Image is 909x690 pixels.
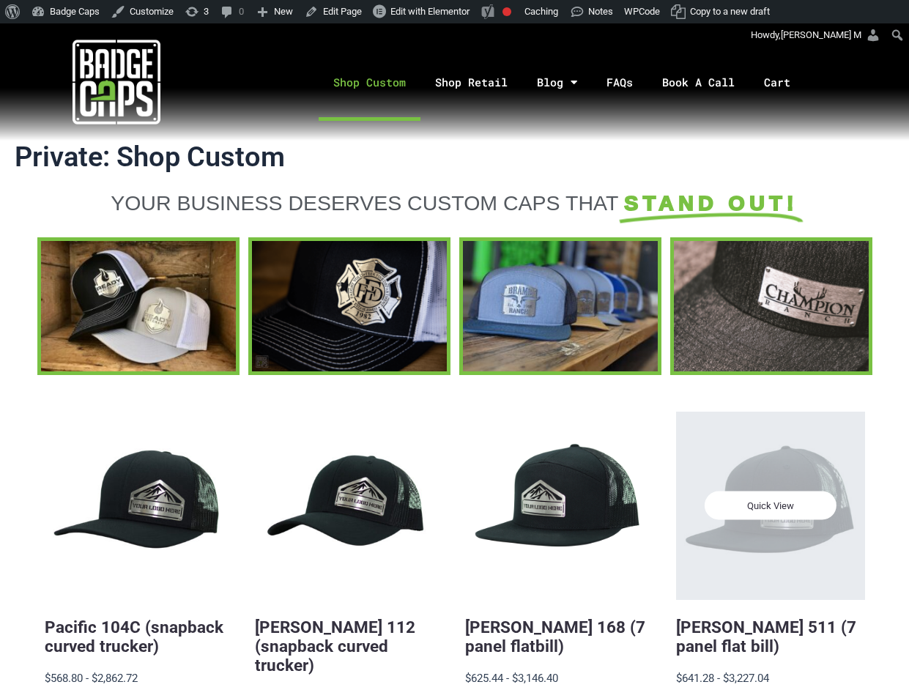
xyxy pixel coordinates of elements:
a: Shop Custom [319,44,420,121]
span: $568.80 - $2,862.72 [45,672,138,685]
a: Book A Call [648,44,749,121]
span: $641.28 - $3,227.04 [676,672,769,685]
iframe: Chat Widget [836,620,909,690]
span: YOUR BUSINESS DESERVES CUSTOM CAPS THAT [111,191,618,215]
button: BadgeCaps - Richardson 511 Quick View [676,412,864,600]
button: BadgeCaps - Richardson 168 [465,412,653,600]
nav: Menu [234,44,909,121]
span: [PERSON_NAME] M [781,29,861,40]
a: Cart [749,44,823,121]
a: Pacific 104C (snapback curved trucker) [45,617,223,656]
a: YOUR BUSINESS DESERVES CUSTOM CAPS THAT STAND OUT! [45,190,865,215]
a: Blog [522,44,592,121]
span: $625.44 - $3,146.40 [465,672,558,685]
span: Quick View [705,491,836,520]
a: [PERSON_NAME] 112 (snapback curved trucker) [255,617,415,675]
div: Focus keyphrase not set [502,7,511,16]
a: FAQs [592,44,648,121]
button: BadgeCaps - Pacific 104C [45,412,233,600]
h1: Private: Shop Custom [15,141,894,174]
a: Shop Retail [420,44,522,121]
img: badgecaps white logo with green acccent [73,38,160,126]
span: Edit with Elementor [390,6,470,17]
a: [PERSON_NAME] 511 (7 panel flat bill) [676,617,856,656]
a: FFD BadgeCaps Fire Department Custom unique apparel [248,237,450,374]
a: Howdy, [746,23,886,47]
a: [PERSON_NAME] 168 (7 panel flatbill) [465,617,645,656]
button: BadgeCaps - Richardson 112 [255,412,443,600]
